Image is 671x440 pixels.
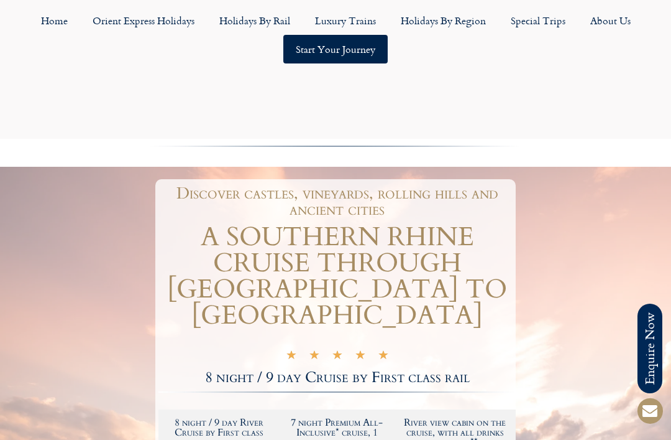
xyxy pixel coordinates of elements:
[578,6,643,35] a: About Us
[286,349,389,363] div: 5/5
[388,6,498,35] a: Holidays by Region
[355,351,366,363] i: ★
[158,224,516,329] h1: A SOUTHERN RHINE CRUISE THROUGH [GEOGRAPHIC_DATA] TO [GEOGRAPHIC_DATA]
[498,6,578,35] a: Special Trips
[286,351,297,363] i: ★
[6,6,665,63] nav: Menu
[165,185,509,218] h1: Discover castles, vineyards, rolling hills and ancient cities
[29,6,80,35] a: Home
[378,351,389,363] i: ★
[283,35,388,63] a: Start your Journey
[303,6,388,35] a: Luxury Trains
[207,6,303,35] a: Holidays by Rail
[80,6,207,35] a: Orient Express Holidays
[332,351,343,363] i: ★
[309,351,320,363] i: ★
[158,370,516,385] h2: 8 night / 9 day Cruise by First class rail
